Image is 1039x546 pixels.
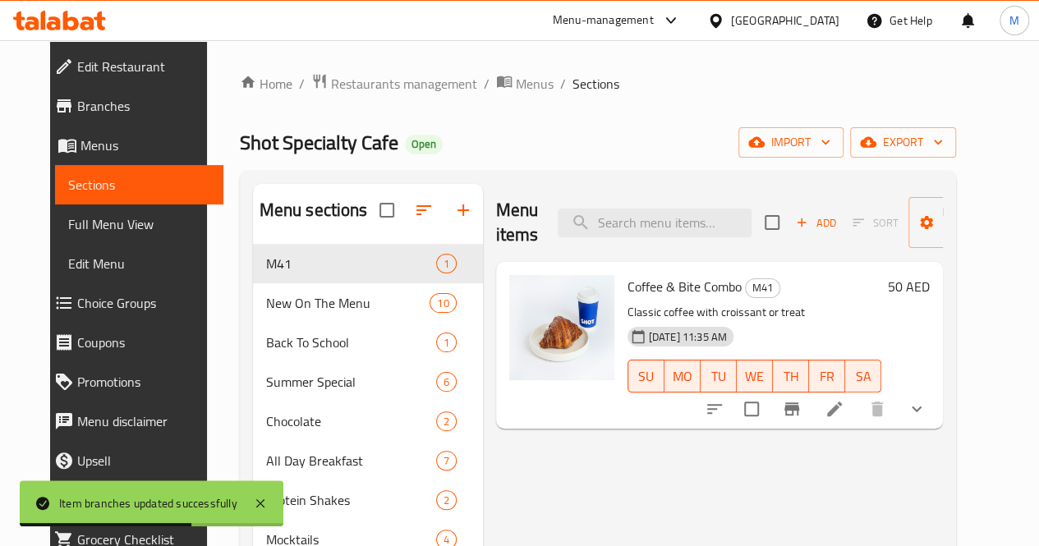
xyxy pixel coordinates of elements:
[405,137,443,151] span: Open
[331,74,477,94] span: Restaurants management
[41,323,223,362] a: Coupons
[299,74,305,94] li: /
[444,190,483,230] button: Add section
[240,74,292,94] a: Home
[745,278,780,298] div: M41
[253,480,483,520] div: Protein Shakes2
[55,244,223,283] a: Edit Menu
[266,490,436,510] span: Protein Shakes
[888,275,930,298] h6: 50 AED
[509,275,614,380] img: Coffee & Bite Combo
[707,365,730,388] span: TU
[77,96,210,116] span: Branches
[746,278,779,297] span: M41
[842,210,908,236] span: Select section first
[55,204,223,244] a: Full Menu View
[863,132,943,153] span: export
[436,490,457,510] div: items
[253,244,483,283] div: M411
[772,389,811,429] button: Branch-specific-item
[1009,11,1019,30] span: M
[436,411,457,431] div: items
[731,11,839,30] div: [GEOGRAPHIC_DATA]
[664,360,701,392] button: MO
[266,372,436,392] span: Summer Special
[430,293,456,313] div: items
[496,73,554,94] a: Menus
[41,86,223,126] a: Branches
[671,365,694,388] span: MO
[436,254,457,273] div: items
[55,165,223,204] a: Sections
[253,283,483,323] div: New On The Menu10
[77,293,210,313] span: Choice Groups
[266,411,436,431] span: Chocolate
[68,254,210,273] span: Edit Menu
[496,198,539,247] h2: Menu items
[437,335,456,351] span: 1
[553,11,654,30] div: Menu-management
[430,296,455,311] span: 10
[516,74,554,94] span: Menus
[793,213,838,232] span: Add
[922,202,1005,243] span: Manage items
[437,414,456,429] span: 2
[266,333,436,352] span: Back To School
[789,210,842,236] button: Add
[77,333,210,352] span: Coupons
[628,360,664,392] button: SU
[907,399,926,419] svg: Show Choices
[701,360,737,392] button: TU
[755,205,789,240] span: Select section
[773,360,809,392] button: TH
[266,451,436,470] span: All Day Breakfast
[370,193,404,227] span: Select all sections
[266,254,436,273] span: M41
[77,372,210,392] span: Promotions
[77,411,210,431] span: Menu disclaimer
[628,274,742,299] span: Coffee & Bite Combo
[642,329,733,345] span: [DATE] 11:35 AM
[41,362,223,401] a: Promotions
[240,73,956,94] nav: breadcrumb
[80,135,210,155] span: Menus
[59,494,237,512] div: Item branches updated successfully
[41,126,223,165] a: Menus
[41,47,223,86] a: Edit Restaurant
[260,198,368,223] h2: Menu sections
[437,256,456,272] span: 1
[558,209,752,237] input: search
[779,365,802,388] span: TH
[77,57,210,76] span: Edit Restaurant
[404,190,444,230] span: Sort sections
[437,374,456,390] span: 6
[266,293,430,313] span: New On The Menu
[41,401,223,441] a: Menu disclaimer
[734,392,769,426] span: Select to update
[857,389,897,429] button: delete
[253,441,483,480] div: All Day Breakfast7
[41,283,223,323] a: Choice Groups
[809,360,845,392] button: FR
[789,210,842,236] span: Add item
[695,389,734,429] button: sort-choices
[68,214,210,234] span: Full Menu View
[816,365,839,388] span: FR
[743,365,766,388] span: WE
[253,362,483,401] div: Summer Special6
[752,132,830,153] span: import
[68,175,210,195] span: Sections
[436,372,457,392] div: items
[852,365,875,388] span: SA
[845,360,881,392] button: SA
[436,451,457,470] div: items
[484,74,490,94] li: /
[908,197,1018,248] button: Manage items
[436,333,457,352] div: items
